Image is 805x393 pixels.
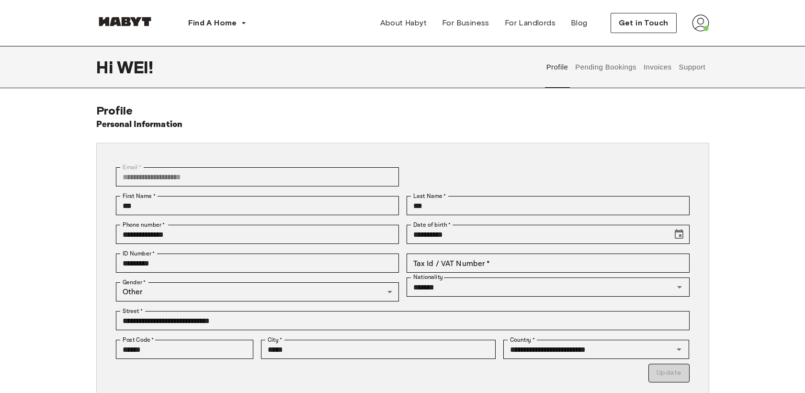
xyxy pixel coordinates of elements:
button: Pending Bookings [574,46,638,88]
label: First Name [123,192,156,200]
label: Email [123,163,141,172]
span: Blog [571,17,588,29]
label: Post Code [123,335,154,344]
button: Open [673,280,686,294]
button: Support [678,46,707,88]
button: Profile [545,46,569,88]
button: Get in Touch [611,13,677,33]
span: Find A Home [188,17,237,29]
label: City [268,335,283,344]
span: WEI ! [117,57,154,77]
button: Find A Home [181,13,254,33]
label: Last Name [413,192,446,200]
label: Date of birth [413,220,451,229]
div: user profile tabs [543,46,709,88]
span: About Habyt [380,17,427,29]
div: You can't change your email address at the moment. Please reach out to customer support in case y... [116,167,399,186]
button: Choose date, selected date is Sep 24, 1990 [669,225,689,244]
span: Profile [96,104,133,117]
label: Gender [123,278,146,287]
a: For Landlords [497,13,563,33]
button: Open [672,343,686,356]
span: Get in Touch [619,17,669,29]
div: Other [116,282,399,301]
a: For Business [434,13,497,33]
label: ID Number [123,249,155,258]
span: For Business [442,17,489,29]
img: avatar [692,14,709,32]
span: For Landlords [505,17,556,29]
h6: Personal Information [96,118,183,131]
img: Habyt [96,17,154,26]
label: Phone number [123,220,165,229]
label: Country [510,335,535,344]
button: Invoices [642,46,672,88]
a: About Habyt [373,13,434,33]
label: Street [123,307,143,315]
a: Blog [563,13,595,33]
span: Hi [96,57,117,77]
label: Nationality [413,273,443,281]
